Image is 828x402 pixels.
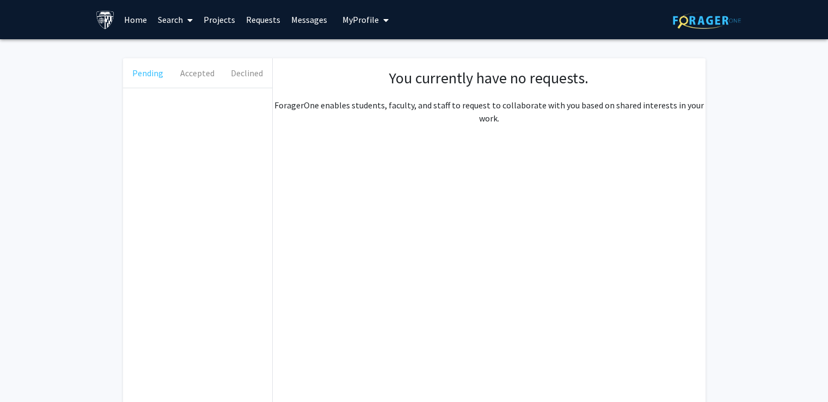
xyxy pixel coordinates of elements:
[119,1,152,39] a: Home
[173,58,222,88] button: Accepted
[342,14,379,25] span: My Profile
[96,10,115,29] img: Johns Hopkins University Logo
[273,99,706,125] p: ForagerOne enables students, faculty, and staff to request to collaborate with you based on share...
[222,58,272,88] button: Declined
[284,69,695,88] h1: You currently have no requests.
[241,1,286,39] a: Requests
[123,58,173,88] button: Pending
[673,12,741,29] img: ForagerOne Logo
[198,1,241,39] a: Projects
[286,1,333,39] a: Messages
[152,1,198,39] a: Search
[8,353,46,394] iframe: Chat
